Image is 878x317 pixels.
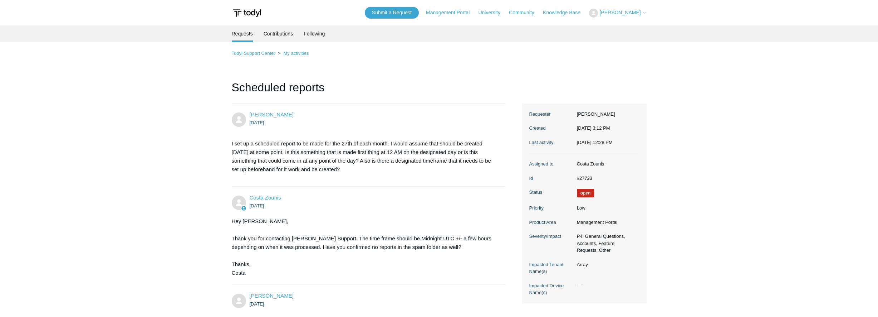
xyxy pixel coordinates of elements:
div: Hey [PERSON_NAME], Thank you for contacting [PERSON_NAME] Support. The time frame should be Midni... [232,217,499,277]
span: [PERSON_NAME] [599,10,641,15]
dt: Requester [529,111,573,118]
p: I set up a scheduled report to be made for the 27th of each month. I would assume that should be ... [232,139,499,174]
dd: P4: General Questions, Accounts, Feature Requests, Other [573,233,639,254]
dd: — [573,282,639,289]
dd: [PERSON_NAME] [573,111,639,118]
li: Requests [232,25,253,42]
time: 08/27/2025, 15:47 [250,203,264,208]
a: [PERSON_NAME] [250,293,294,299]
time: 08/27/2025, 15:12 [577,125,610,131]
a: Submit a Request [365,7,419,19]
dt: Last activity [529,139,573,146]
dt: Status [529,189,573,196]
li: My activities [276,51,309,56]
dd: Costa Zounis [573,160,639,168]
a: Following [304,25,325,42]
li: Todyl Support Center [232,51,277,56]
span: We are working on a response for you [577,189,594,197]
time: 08/28/2025, 12:28 [577,140,613,145]
time: 08/27/2025, 16:02 [250,301,264,307]
button: [PERSON_NAME] [589,9,646,18]
a: Contributions [264,25,293,42]
a: University [478,9,507,16]
span: Michael Matulewicz [250,293,294,299]
time: 08/27/2025, 15:12 [250,120,264,125]
dt: Created [529,125,573,132]
dd: Management Portal [573,219,639,226]
dt: Impacted Tenant Name(s) [529,261,573,275]
dt: Id [529,175,573,182]
a: Todyl Support Center [232,51,275,56]
img: Todyl Support Center Help Center home page [232,6,262,20]
dd: Array [573,261,639,268]
dd: #27723 [573,175,639,182]
h1: Scheduled reports [232,79,506,104]
a: Community [509,9,541,16]
a: Knowledge Base [543,9,588,16]
dt: Priority [529,205,573,212]
dd: Low [573,205,639,212]
dt: Product Area [529,219,573,226]
dt: Severity/Impact [529,233,573,240]
dt: Impacted Device Name(s) [529,282,573,296]
a: My activities [283,51,309,56]
a: [PERSON_NAME] [250,111,294,117]
span: Michael Matulewicz [250,111,294,117]
a: Costa Zounis [250,194,281,201]
dt: Assigned to [529,160,573,168]
a: Management Portal [426,9,477,16]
